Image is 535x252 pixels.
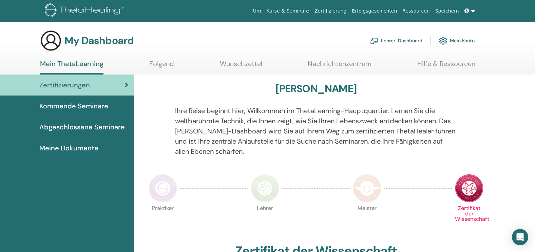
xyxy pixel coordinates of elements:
a: Nachrichtenzentrum [308,60,371,73]
img: Practitioner [149,174,177,203]
img: chalkboard-teacher.svg [370,38,378,44]
p: Ihre Reise beginnt hier; Willkommen im ThetaLearning-Hauptquartier. Lernen Sie die weltberühmte T... [175,106,457,156]
span: Meine Dokumente [39,143,98,153]
a: Hilfe & Ressourcen [417,60,475,73]
a: Folgend [149,60,174,73]
span: Abgeschlossene Seminare [39,122,125,132]
a: Erfolgsgeschichten [349,5,400,17]
p: Meister [353,206,381,234]
div: Open Intercom Messenger [512,229,528,245]
span: Kommende Seminare [39,101,108,111]
img: generic-user-icon.jpg [40,30,62,51]
a: Speichern [433,5,462,17]
a: Mein ThetaLearning [40,60,103,75]
img: Certificate of Science [455,174,483,203]
a: Wunschzettel [220,60,262,73]
a: Zertifizierung [312,5,349,17]
img: Master [353,174,381,203]
a: Um [250,5,264,17]
img: logo.png [45,3,126,19]
span: Zertifizierungen [39,80,90,90]
p: Lehrer [251,206,279,234]
img: Instructor [251,174,279,203]
p: Zertifikat der Wissenschaft [455,206,483,234]
a: Kurse & Seminare [264,5,312,17]
a: Mein Konto [439,33,475,48]
img: cog.svg [439,35,447,46]
h3: [PERSON_NAME] [275,83,357,95]
h3: My Dashboard [64,35,134,47]
a: Ressourcen [400,5,432,17]
p: Praktiker [149,206,177,234]
a: Lehrer-Dashboard [370,33,422,48]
